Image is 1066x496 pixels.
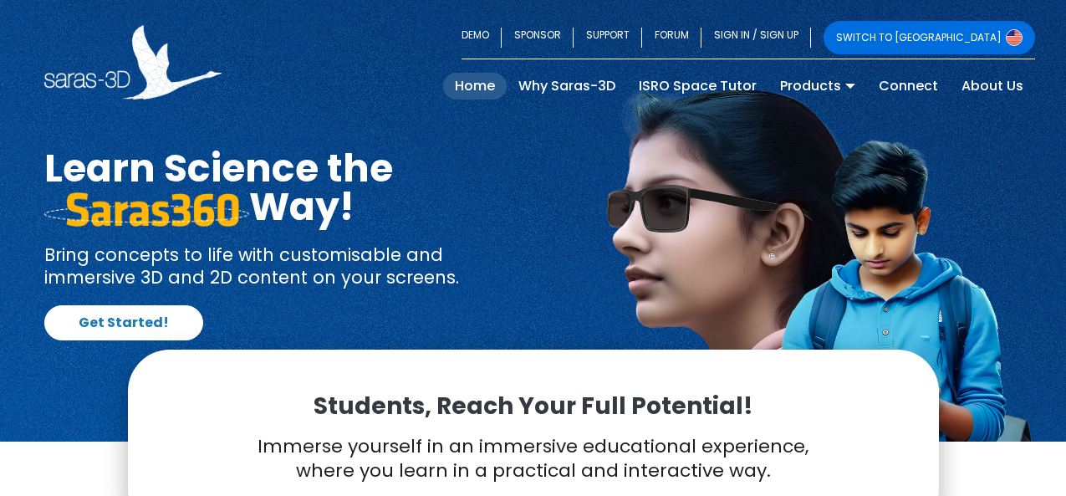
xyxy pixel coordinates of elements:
[44,192,249,226] img: saras 360
[44,25,222,100] img: Saras 3D
[502,21,574,54] a: SPONSOR
[44,243,521,289] p: Bring concepts to life with customisable and immersive 3D and 2D content on your screens.
[170,435,897,483] p: Immerse yourself in an immersive educational experience, where you learn in a practical and inter...
[507,73,627,100] a: Why Saras-3D
[642,21,701,54] a: FORUM
[627,73,768,100] a: ISRO Space Tutor
[824,21,1035,54] a: SWITCH TO [GEOGRAPHIC_DATA]
[1006,29,1023,46] img: Switch to USA
[867,73,950,100] a: Connect
[701,21,811,54] a: SIGN IN / SIGN UP
[462,21,502,54] a: DEMO
[443,73,507,100] a: Home
[44,149,521,226] h1: Learn Science the Way!
[170,391,897,422] p: Students, Reach Your Full Potential!
[950,73,1035,100] a: About Us
[574,21,642,54] a: SUPPORT
[768,73,867,100] a: Products
[44,305,203,340] a: Get Started!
